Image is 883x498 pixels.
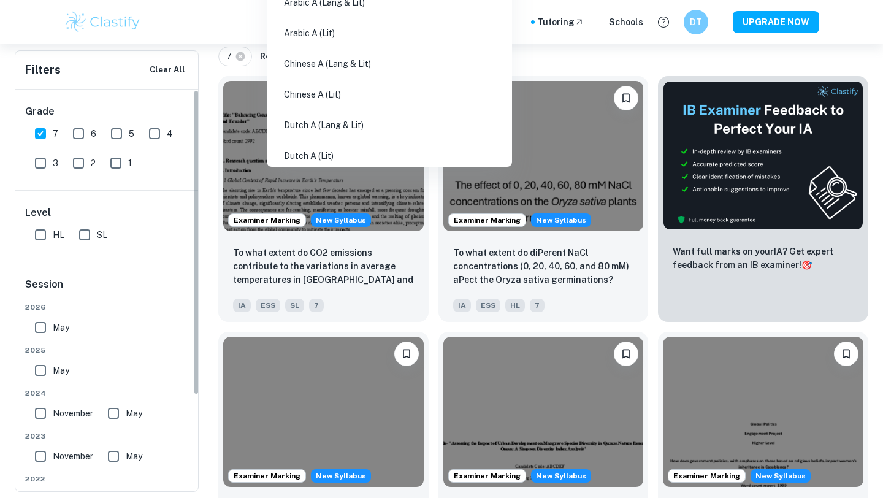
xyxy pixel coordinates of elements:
[256,299,280,312] span: ESS
[689,15,703,29] h6: DT
[25,104,189,119] h6: Grade
[309,299,324,312] span: 7
[97,228,107,242] span: SL
[668,470,745,481] span: Examiner Marking
[25,302,189,313] span: 2026
[476,299,500,312] span: ESS
[126,407,142,420] span: May
[257,47,300,66] button: Reset All
[311,213,371,227] span: New Syllabus
[25,431,189,442] span: 2023
[218,47,252,66] div: 7
[233,246,414,288] p: To what extent do CO2 emissions contribute to the variations in average temperatures in Indonesia...
[530,299,545,312] span: 7
[53,228,64,242] span: HL
[272,50,507,78] li: Chinese A (Lang & Lit)
[673,245,854,272] p: Want full marks on your IA ? Get expert feedback from an IB examiner!
[53,450,93,463] span: November
[226,50,237,63] span: 7
[272,111,507,139] li: Dutch A (Lang & Lit)
[658,76,868,322] a: ThumbnailWant full marks on yourIA? Get expert feedback from an IB examiner!
[233,299,251,312] span: IA
[751,469,811,483] span: New Syllabus
[531,469,591,483] span: New Syllabus
[25,473,189,485] span: 2022
[53,364,69,377] span: May
[531,213,591,227] span: New Syllabus
[609,15,643,29] a: Schools
[229,215,305,226] span: Examiner Marking
[272,19,507,47] li: Arabic A (Lit)
[449,470,526,481] span: Examiner Marking
[801,260,812,270] span: 🎯
[229,470,305,481] span: Examiner Marking
[443,81,644,231] img: ESS IA example thumbnail: To what extent do diPerent NaCl concentr
[751,469,811,483] div: Starting from the May 2026 session, the Global Politics Engagement Activity requirements have cha...
[449,215,526,226] span: Examiner Marking
[684,10,708,34] button: DT
[25,61,61,79] h6: Filters
[223,337,424,487] img: ESS IA example thumbnail: How does accessibility to waste manageme
[531,213,591,227] div: Starting from the May 2026 session, the ESS IA requirements have changed. We created this exempla...
[25,205,189,220] h6: Level
[272,142,507,170] li: Dutch A (Lit)
[91,156,96,170] span: 2
[663,81,863,230] img: Thumbnail
[311,469,371,483] span: New Syllabus
[531,469,591,483] div: Starting from the May 2026 session, the ESS IA requirements have changed. We created this exempla...
[167,127,173,140] span: 4
[64,10,142,34] img: Clastify logo
[453,246,634,286] p: To what extent do diPerent NaCl concentrations (0, 20, 40, 60, and 80 mM) aPect the Oryza sativa ...
[614,342,638,366] button: Bookmark
[25,277,189,302] h6: Session
[129,127,134,140] span: 5
[128,156,132,170] span: 1
[311,213,371,227] div: Starting from the May 2026 session, the ESS IA requirements have changed. We created this exempla...
[505,299,525,312] span: HL
[53,127,58,140] span: 7
[272,80,507,109] li: Chinese A (Lit)
[53,407,93,420] span: November
[537,15,584,29] a: Tutoring
[147,61,188,79] button: Clear All
[443,337,644,487] img: ESS IA example thumbnail: How does the proximity to an urban devel
[53,156,58,170] span: 3
[834,342,858,366] button: Bookmark
[218,76,429,322] a: Examiner MarkingStarting from the May 2026 session, the ESS IA requirements have changed. We crea...
[733,11,819,33] button: UPGRADE NOW
[438,76,649,322] a: Examiner MarkingStarting from the May 2026 session, the ESS IA requirements have changed. We crea...
[25,388,189,399] span: 2024
[614,86,638,110] button: Bookmark
[653,12,674,33] button: Help and Feedback
[53,321,69,334] span: May
[223,81,424,231] img: ESS IA example thumbnail: To what extent do CO2 emissions contribu
[25,345,189,356] span: 2025
[91,127,96,140] span: 6
[394,342,419,366] button: Bookmark
[311,469,371,483] div: Starting from the May 2026 session, the ESS IA requirements have changed. We created this exempla...
[285,299,304,312] span: SL
[126,450,142,463] span: May
[453,299,471,312] span: IA
[663,337,863,487] img: Global Politics Engagement Activity IA example thumbnail: How does government policies, with empha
